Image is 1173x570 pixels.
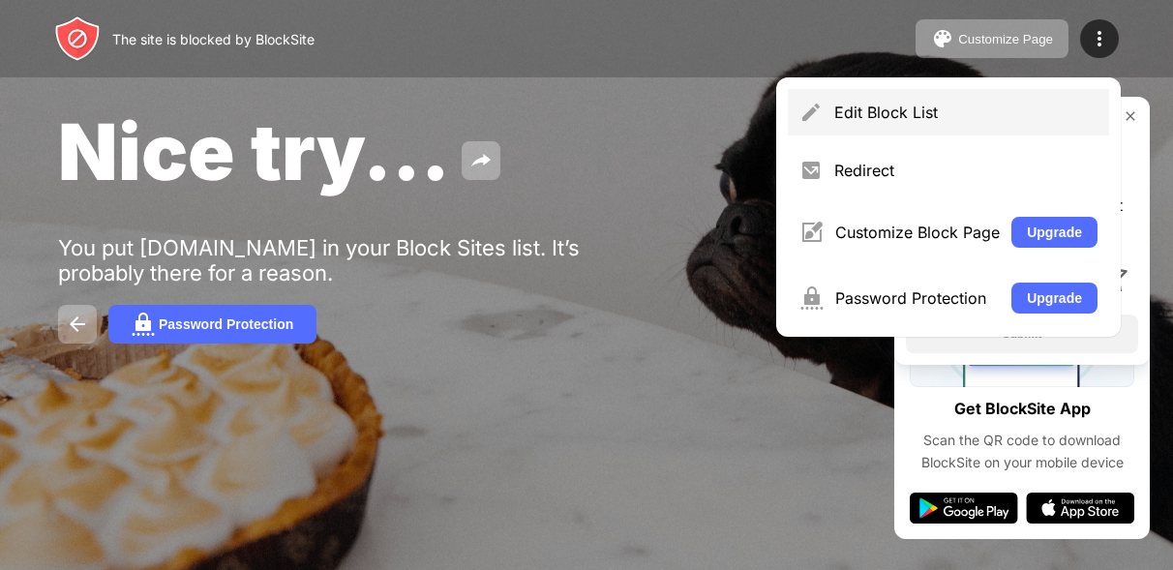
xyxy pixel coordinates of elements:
img: google-play.svg [910,493,1018,524]
img: back.svg [66,313,89,336]
div: Scan the QR code to download BlockSite on your mobile device [910,430,1134,473]
img: password.svg [132,313,155,336]
img: rate-us-close.svg [1123,108,1138,124]
div: You put [DOMAIN_NAME] in your Block Sites list. It’s probably there for a reason. [58,235,656,285]
img: menu-icon.svg [1088,27,1111,50]
div: The site is blocked by BlockSite [112,31,315,47]
img: pallet.svg [931,27,954,50]
button: Upgrade [1011,217,1098,248]
img: menu-customize.svg [799,221,824,244]
img: app-store.svg [1026,493,1134,524]
div: Customize Page [958,32,1053,46]
span: Nice try... [58,105,450,198]
button: Customize Page [916,19,1068,58]
button: Password Protection [108,305,316,344]
img: share.svg [469,149,493,172]
div: Redirect [834,161,1098,180]
img: menu-redirect.svg [799,159,823,182]
div: Edit Block List [834,103,1098,122]
img: header-logo.svg [54,15,101,62]
div: Password Protection [159,316,293,332]
div: Customize Block Page [835,223,1000,242]
div: Password Protection [835,288,1000,308]
img: menu-password.svg [799,286,824,310]
button: Upgrade [1011,283,1098,314]
img: menu-pencil.svg [799,101,823,124]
